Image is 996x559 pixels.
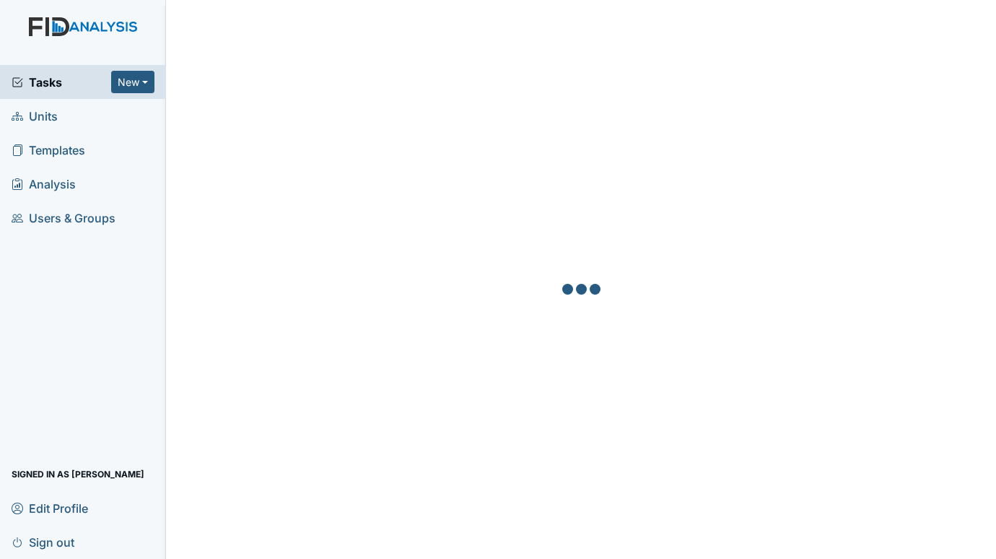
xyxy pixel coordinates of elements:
span: Signed in as [PERSON_NAME] [12,463,144,485]
span: Units [12,105,58,127]
span: Analysis [12,173,76,195]
button: New [111,71,154,93]
span: Templates [12,139,85,161]
span: Users & Groups [12,207,115,229]
span: Sign out [12,531,74,553]
span: Edit Profile [12,497,88,519]
a: Tasks [12,74,111,91]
